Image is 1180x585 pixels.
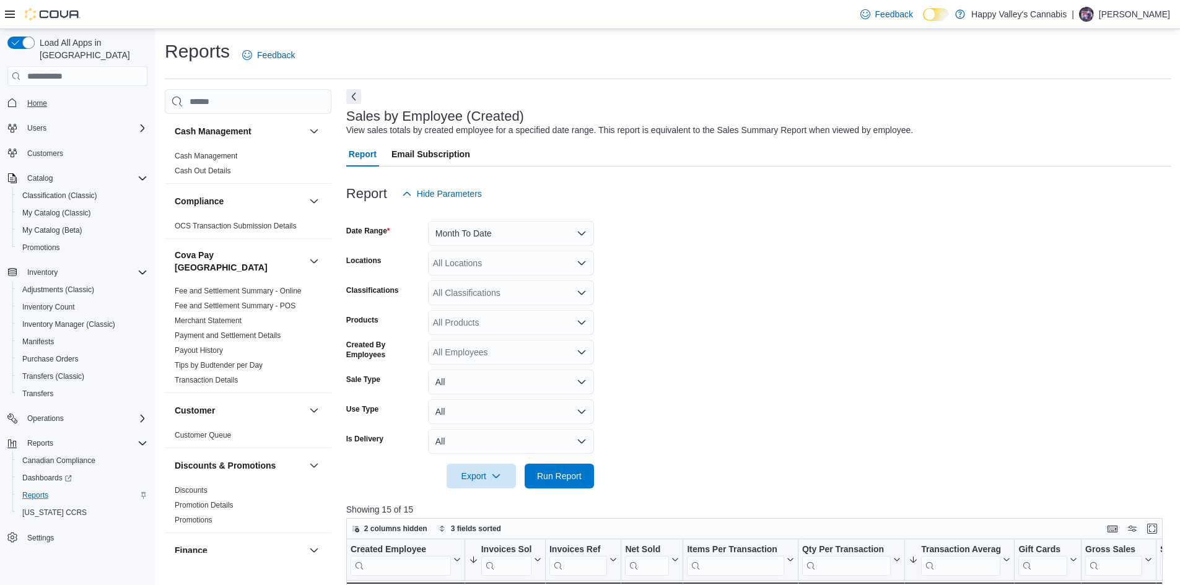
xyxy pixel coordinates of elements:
[17,453,147,468] span: Canadian Compliance
[12,368,152,385] button: Transfers (Classic)
[17,188,147,203] span: Classification (Classic)
[909,544,1010,576] button: Transaction Average
[22,285,94,295] span: Adjustments (Classic)
[22,243,60,253] span: Promotions
[1079,7,1094,22] div: Bobby Loewen
[481,544,531,576] div: Invoices Sold
[175,501,234,509] a: Promotion Details
[257,49,295,61] span: Feedback
[434,521,506,536] button: 3 fields sorted
[22,337,54,347] span: Manifests
[1145,521,1160,536] button: Enter fullscreen
[428,370,594,394] button: All
[1085,544,1142,556] div: Gross Sales
[22,319,115,329] span: Inventory Manager (Classic)
[175,167,231,175] a: Cash Out Details
[22,456,95,466] span: Canadian Compliance
[175,431,231,440] a: Customer Queue
[17,470,147,485] span: Dashboards
[2,93,152,111] button: Home
[27,533,54,543] span: Settings
[17,352,84,366] a: Purchase Orders
[27,98,47,108] span: Home
[577,258,587,268] button: Open list of options
[12,333,152,350] button: Manifests
[175,544,304,557] button: Finance
[346,89,361,104] button: Next
[1105,521,1120,536] button: Keyboard shortcuts
[22,436,58,451] button: Reports
[27,414,64,423] span: Operations
[802,544,901,576] button: Qty Per Transaction
[17,386,147,401] span: Transfers
[175,376,238,384] a: Transaction Details
[351,544,451,556] div: Created Employee
[175,345,223,355] span: Payout History
[175,301,295,310] a: Fee and Settlement Summary - POS
[175,486,208,495] a: Discounts
[802,544,891,556] div: Qty Per Transaction
[346,285,399,295] label: Classifications
[307,543,321,558] button: Finance
[17,240,147,255] span: Promotions
[175,286,302,296] span: Fee and Settlement Summary - Online
[22,531,59,545] a: Settings
[22,191,97,201] span: Classification (Classic)
[12,452,152,469] button: Canadian Compliance
[549,544,617,576] button: Invoices Ref
[17,282,99,297] a: Adjustments (Classic)
[12,316,152,333] button: Inventory Manager (Classic)
[12,204,152,222] button: My Catalog (Classic)
[22,490,48,500] span: Reports
[417,188,482,200] span: Hide Parameters
[346,434,383,444] label: Is Delivery
[22,530,147,545] span: Settings
[17,352,147,366] span: Purchase Orders
[577,318,587,327] button: Open list of options
[175,195,304,207] button: Compliance
[347,521,432,536] button: 2 columns hidden
[17,386,58,401] a: Transfers
[307,124,321,139] button: Cash Management
[175,125,251,137] h3: Cash Management
[17,488,147,503] span: Reports
[351,544,461,576] button: Created Employee
[17,334,147,349] span: Manifests
[175,166,231,176] span: Cash Out Details
[1125,521,1140,536] button: Display options
[175,331,281,340] a: Payment and Settlement Details
[12,385,152,402] button: Transfers
[175,500,234,510] span: Promotion Details
[346,109,524,124] h3: Sales by Employee (Created)
[346,315,378,325] label: Products
[346,124,913,137] div: View sales totals by created employee for a specified date range. This report is equivalent to th...
[351,544,451,576] div: Created Employee
[22,411,147,426] span: Operations
[237,43,300,67] a: Feedback
[2,144,152,162] button: Customers
[625,544,669,556] div: Net Sold
[1018,544,1067,556] div: Gift Cards
[481,544,531,556] div: Invoices Sold
[22,171,58,186] button: Catalog
[25,8,81,20] img: Cova
[2,410,152,427] button: Operations
[537,470,582,482] span: Run Report
[175,249,304,274] button: Cova Pay [GEOGRAPHIC_DATA]
[12,239,152,256] button: Promotions
[625,544,669,576] div: Net Sold
[17,505,147,520] span: Washington CCRS
[391,142,470,167] span: Email Subscription
[22,208,91,218] span: My Catalog (Classic)
[22,473,72,483] span: Dashboards
[307,458,321,473] button: Discounts & Promotions
[175,404,215,417] h3: Customer
[454,464,509,488] span: Export
[27,149,63,158] span: Customers
[165,428,331,448] div: Customer
[525,464,594,488] button: Run Report
[923,21,924,22] span: Dark Mode
[175,459,276,472] h3: Discounts & Promotions
[165,149,331,183] div: Cash Management
[12,469,152,487] a: Dashboards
